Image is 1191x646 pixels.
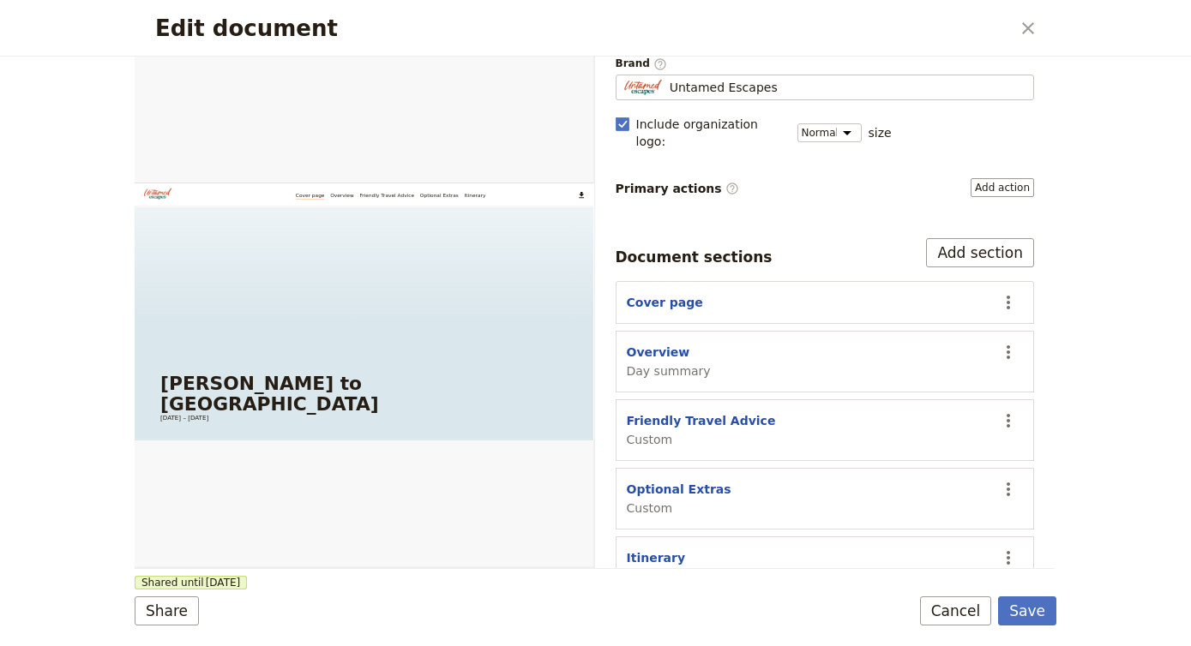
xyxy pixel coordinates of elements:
[683,17,775,39] a: Optional Extras
[468,17,525,39] a: Overview
[994,338,1023,367] button: Actions
[627,549,686,566] button: Itinerary
[135,596,199,625] button: Share
[155,15,1010,41] h2: Edit document
[627,344,690,361] button: Overview
[135,576,247,589] span: Shared until
[636,116,787,150] span: Include organization logo :
[994,288,1023,317] button: Actions
[627,362,711,380] span: Day summary
[616,247,773,267] div: Document sections
[538,17,669,39] a: Friendly Travel Advice
[623,79,663,96] img: Profile
[994,406,1023,435] button: Actions
[206,576,241,589] span: [DATE]
[627,412,776,429] button: Friendly Travel Advice
[627,431,776,448] span: Custom
[1014,14,1043,43] button: Close dialog
[653,57,667,69] span: ​
[789,17,839,39] a: Itinerary
[725,182,739,195] span: ​
[797,123,862,142] select: size
[971,178,1034,197] button: Primary actions​
[994,543,1023,572] button: Actions
[385,17,454,39] a: Cover page
[616,57,1035,71] span: Brand
[1055,14,1084,43] button: Download pdf
[62,551,177,571] span: [DATE] – [DATE]
[869,124,892,141] span: size
[920,596,992,625] button: Cancel
[926,238,1034,267] button: Add section
[627,481,731,498] button: Optional Extras
[994,475,1023,504] button: Actions
[616,180,739,197] span: Primary actions
[62,455,1036,551] h1: [PERSON_NAME] to [GEOGRAPHIC_DATA]
[627,294,703,311] button: Cover page
[998,596,1056,625] button: Save
[627,499,731,517] span: Custom
[21,10,171,40] img: Untamed Escapes logo
[670,79,778,96] span: Untamed Escapes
